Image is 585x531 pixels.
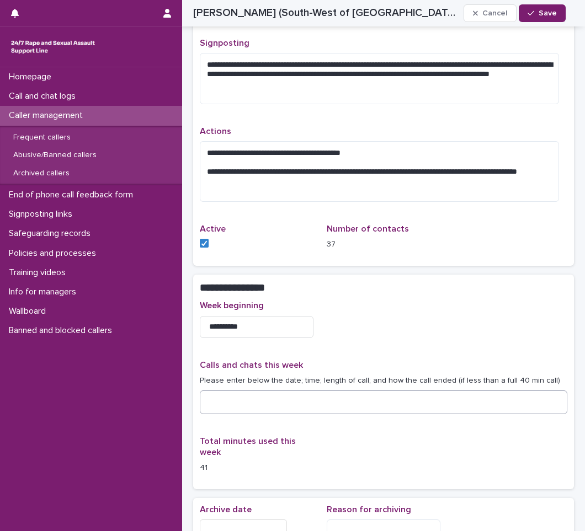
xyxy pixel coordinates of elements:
span: Active [200,224,226,233]
p: End of phone call feedback form [4,190,142,200]
span: Archive date [200,505,252,514]
span: Cancel [482,9,507,17]
span: Calls and chats this week [200,361,303,369]
p: Call and chat logs [4,91,84,101]
p: Abusive/Banned callers [4,151,105,160]
button: Cancel [464,4,517,22]
h2: [PERSON_NAME] (South-West of [GEOGRAPHIC_DATA]) [193,7,459,19]
p: Archived callers [4,169,78,178]
span: Signposting [200,39,249,47]
p: Banned and blocked callers [4,325,121,336]
p: Info for managers [4,287,85,297]
span: Reason for archiving [327,505,411,514]
span: Total minutes used this week [200,437,296,456]
span: Actions [200,127,231,136]
span: Week beginning [200,301,264,310]
p: Homepage [4,72,60,82]
p: Signposting links [4,209,81,219]
span: Save [539,9,557,17]
p: Please enter below the date; time; length of call; and how the call ended (if less than a full 40... [200,375,567,387]
p: Training videos [4,267,75,278]
p: Frequent callers [4,133,79,142]
p: Policies and processes [4,248,105,259]
img: rhQMoQhaT3yELyF149Cw [9,36,97,58]
p: Caller management [4,110,92,121]
p: Safeguarding records [4,228,99,239]
p: Wallboard [4,306,55,317]
span: Number of contacts [327,224,409,233]
p: 37 [327,239,440,250]
button: Save [519,4,566,22]
p: 41 [200,462,313,474]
